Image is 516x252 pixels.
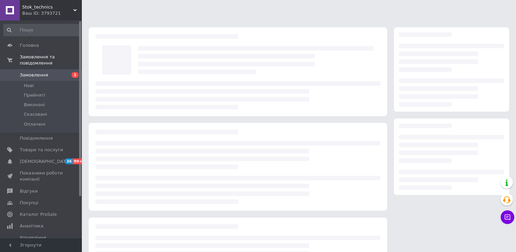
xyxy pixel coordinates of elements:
[3,24,80,36] input: Пошук
[20,200,38,206] span: Покупці
[24,102,45,108] span: Виконані
[24,83,34,89] span: Нові
[20,211,57,218] span: Каталог ProSale
[20,235,63,247] span: Управління сайтом
[20,72,48,78] span: Замовлення
[24,121,45,127] span: Оплачені
[20,158,70,165] span: [DEMOGRAPHIC_DATA]
[24,111,47,117] span: Скасовані
[20,135,53,141] span: Повідомлення
[72,72,78,78] span: 1
[20,188,38,194] span: Відгуки
[20,170,63,182] span: Показники роботи компанії
[20,147,63,153] span: Товари та послуги
[22,10,82,16] div: Ваш ID: 3793721
[65,158,73,164] span: 36
[73,158,84,164] span: 99+
[20,54,82,66] span: Замовлення та повідомлення
[22,4,73,10] span: Stok_technics
[20,223,43,229] span: Аналітика
[501,210,514,224] button: Чат з покупцем
[20,42,39,48] span: Головна
[24,92,45,98] span: Прийняті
